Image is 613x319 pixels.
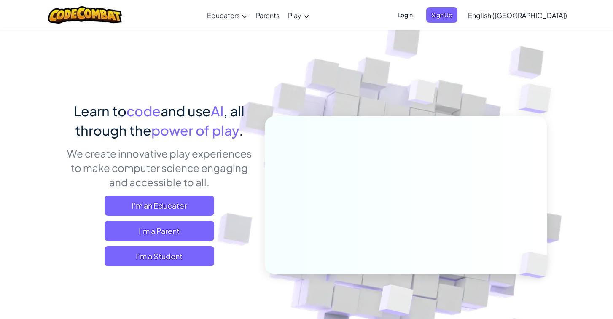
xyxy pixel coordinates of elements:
button: Sign Up [426,7,457,23]
a: Educators [203,4,252,27]
span: . [239,122,243,139]
span: code [126,102,161,119]
span: AI [211,102,223,119]
button: I'm a Student [105,246,214,266]
img: CodeCombat logo [48,6,122,24]
span: Learn to [74,102,126,119]
a: I'm a Parent [105,221,214,241]
span: and use [161,102,211,119]
button: Login [393,7,418,23]
a: Parents [252,4,284,27]
span: Educators [207,11,240,20]
span: English ([GEOGRAPHIC_DATA]) [468,11,567,20]
span: Play [288,11,301,20]
img: Overlap cubes [502,63,575,134]
img: Overlap cubes [505,234,569,296]
a: English ([GEOGRAPHIC_DATA]) [464,4,571,27]
span: power of play [151,122,239,139]
a: I'm an Educator [105,196,214,216]
p: We create innovative play experiences to make computer science engaging and accessible to all. [66,146,252,189]
a: Play [284,4,313,27]
img: Overlap cubes [393,63,453,126]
